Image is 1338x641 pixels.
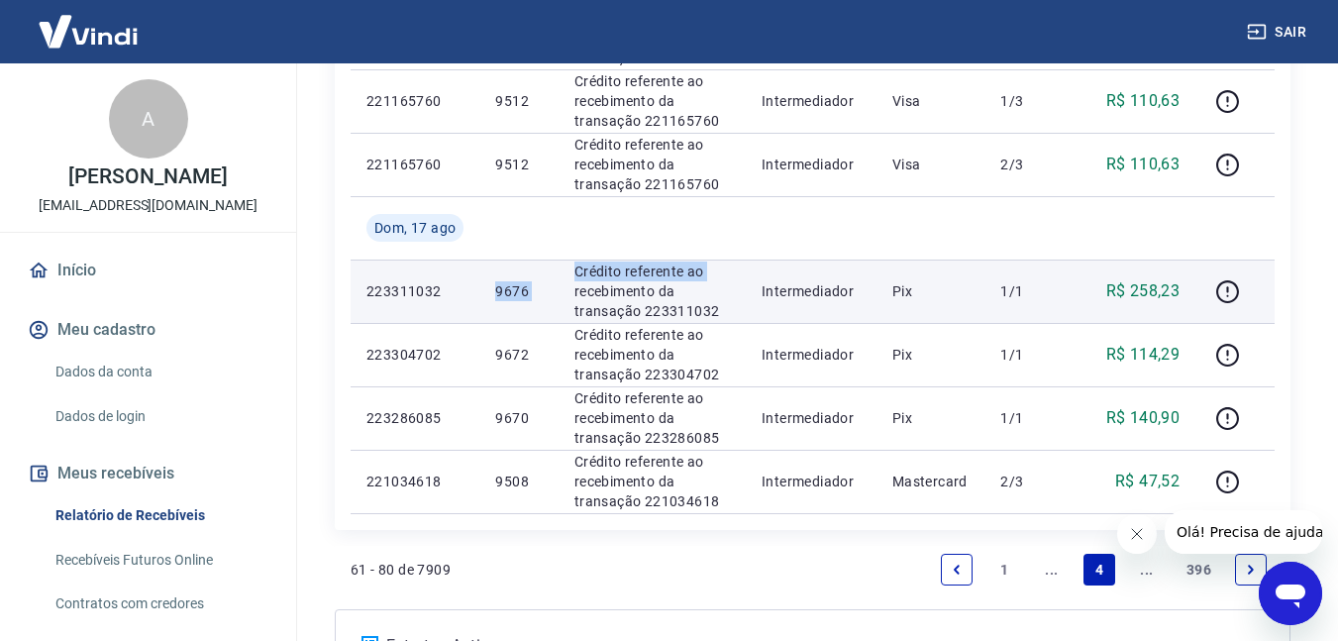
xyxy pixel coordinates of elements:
[1106,279,1181,303] p: R$ 258,23
[1000,408,1059,428] p: 1/1
[762,345,861,365] p: Intermediador
[366,472,463,491] p: 221034618
[495,155,542,174] p: 9512
[24,308,272,352] button: Meu cadastro
[1165,510,1322,554] iframe: Mensagem da empresa
[366,91,463,111] p: 221165760
[495,91,542,111] p: 9512
[109,79,188,159] div: A
[495,408,542,428] p: 9670
[1259,562,1322,625] iframe: Botão para abrir a janela de mensagens
[892,91,970,111] p: Visa
[351,560,451,580] p: 61 - 80 de 7909
[1117,514,1157,554] iframe: Fechar mensagem
[1106,343,1181,367] p: R$ 114,29
[24,452,272,495] button: Meus recebíveis
[892,155,970,174] p: Visa
[762,91,861,111] p: Intermediador
[988,554,1020,586] a: Page 1
[762,472,861,491] p: Intermediador
[1235,554,1267,586] a: Next page
[892,472,970,491] p: Mastercard
[12,14,166,30] span: Olá! Precisa de ajuda?
[1036,554,1068,586] a: Jump backward
[48,540,272,581] a: Recebíveis Futuros Online
[1106,89,1181,113] p: R$ 110,63
[892,408,970,428] p: Pix
[24,1,153,61] img: Vindi
[762,155,861,174] p: Intermediador
[1000,472,1059,491] p: 2/3
[892,345,970,365] p: Pix
[48,352,272,392] a: Dados da conta
[366,155,463,174] p: 221165760
[366,281,463,301] p: 223311032
[1131,554,1163,586] a: Jump forward
[495,345,542,365] p: 9672
[574,71,730,131] p: Crédito referente ao recebimento da transação 221165760
[762,408,861,428] p: Intermediador
[1179,554,1219,586] a: Page 396
[1106,153,1181,176] p: R$ 110,63
[48,396,272,437] a: Dados de login
[39,195,257,216] p: [EMAIL_ADDRESS][DOMAIN_NAME]
[574,388,730,448] p: Crédito referente ao recebimento da transação 223286085
[1000,155,1059,174] p: 2/3
[762,281,861,301] p: Intermediador
[941,554,973,586] a: Previous page
[495,281,542,301] p: 9676
[366,345,463,365] p: 223304702
[574,262,730,321] p: Crédito referente ao recebimento da transação 223311032
[1000,91,1059,111] p: 1/3
[933,546,1275,593] ul: Pagination
[574,325,730,384] p: Crédito referente ao recebimento da transação 223304702
[1000,345,1059,365] p: 1/1
[892,281,970,301] p: Pix
[495,472,542,491] p: 9508
[1243,14,1314,51] button: Sair
[24,249,272,292] a: Início
[574,135,730,194] p: Crédito referente ao recebimento da transação 221165760
[48,495,272,536] a: Relatório de Recebíveis
[1115,470,1180,493] p: R$ 47,52
[374,218,456,238] span: Dom, 17 ago
[366,408,463,428] p: 223286085
[1083,554,1115,586] a: Page 4 is your current page
[68,166,227,187] p: [PERSON_NAME]
[574,452,730,511] p: Crédito referente ao recebimento da transação 221034618
[1106,406,1181,430] p: R$ 140,90
[48,584,272,624] a: Contratos com credores
[1000,281,1059,301] p: 1/1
